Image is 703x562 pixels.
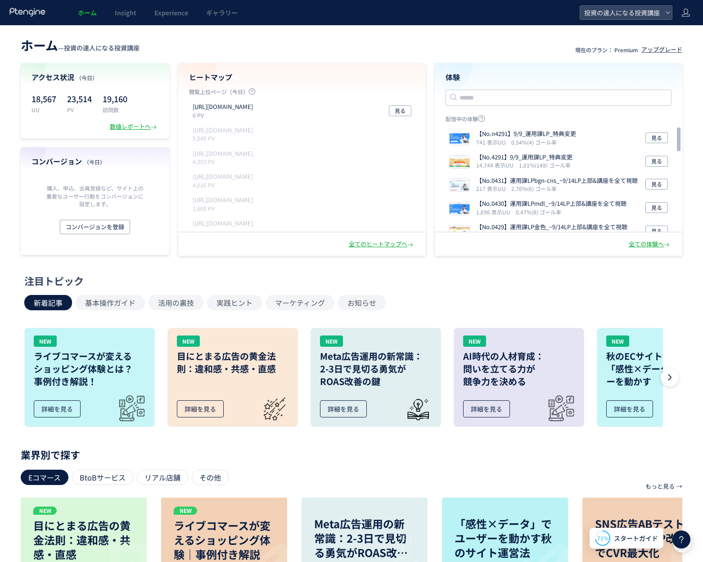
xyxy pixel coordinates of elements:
[450,202,469,215] img: 6801f262bed135d5937097e7e87eefab1757316895781.jpeg
[476,185,509,192] i: 217 表示UU
[320,335,343,347] div: NEW
[193,103,253,111] p: https://toushi-up.com/cfm/gs0102s.html
[76,74,98,82] span: （今日）
[115,8,136,17] span: Insight
[33,518,134,562] p: 目にとまる広告の黄金法則：違和感・共感・直感
[24,274,674,288] div: 注目トピック
[167,328,298,427] a: NEW目にとまる広告の黄金法則：違和感・共感・直感詳細を見る
[476,223,627,231] p: 【No.0429】運用課LP金色_~9/14LP上部&講座を全て視聴
[177,350,288,375] h3: 目にとまる広告の黄金法則：違和感・共感・直感
[519,161,571,169] i: 1.01%(149) ゴール率
[84,158,105,166] span: （今日）
[595,517,696,560] p: SNS広告ABテスト入門【後編】|LP改善でCVR最大化
[455,517,555,560] p: 「感性×データ」でユーザーを動かす秋のサイト運営法
[34,350,145,388] h3: ライブコマースが変える ショッピング体験とは？ 事例付き解説！
[629,240,671,249] div: 全ての体験へ
[641,45,682,54] div: アップグレード
[206,8,238,17] span: ギャラリー
[193,181,257,189] p: 4,026 PV
[154,8,188,17] span: Experience
[193,111,257,119] p: 0 PV
[266,295,334,310] button: マーケティング
[192,470,229,485] div: その他
[34,400,81,417] div: 詳細を見る
[519,231,571,239] i: 0.92%(352) ゴール率
[645,156,668,167] button: 見る
[110,122,158,131] div: 数値レポートへ
[32,72,158,82] h4: アクセス状況
[34,335,57,347] div: NEW
[614,534,658,543] span: スタートガイド
[516,208,561,216] i: 0.47%(8) ゴール率
[189,88,415,99] p: 閲覧上位ページ（今日）
[44,184,146,207] p: 購入、申込、会員登録など、サイト上の重要なユーザー行動をコンバージョンに設定します。
[454,328,584,427] a: NEWAI時代の人材育成：問いを立てる力が競争力を決める詳細を見る
[32,106,56,113] p: UU
[651,179,662,190] span: 見る
[193,134,257,142] p: 5,549 PV
[645,226,668,236] button: 見る
[651,156,662,167] span: 見る
[193,196,253,204] p: https://gfs-official.com/cfm/kin_ad07b.html
[463,335,486,347] div: NEW
[320,400,367,417] div: 詳細を見る
[67,91,92,106] p: 23,514
[476,177,638,185] p: 【No.0431】運用課LPbgn-cns_~9/14LP上部&講座を全て視聴
[193,219,253,228] p: https://toushi-up.com/cfm/kin_ad01.html
[476,208,514,216] i: 1,696 表示UU
[103,91,127,106] p: 19,160
[177,335,200,347] div: NEW
[320,350,432,388] h3: Meta広告運用の新常識： 2-3日で見切る勇気が ROAS改善の鍵
[450,179,469,191] img: d53184bd6ba7430209935fe6408e642f1757316986443.jpeg
[21,36,140,54] div: —
[338,295,386,310] button: お知らせ
[64,43,140,52] span: 投資の達人になる投資講座
[207,295,262,310] button: 実践ヒント
[676,479,682,494] p: →
[651,202,662,213] span: 見る
[651,132,662,143] span: 見る
[476,130,576,138] p: 【No.n4291】9/9_運用課LP_特典変更
[575,46,638,54] p: 現在のプラン： Premium
[597,534,608,542] span: 71%
[606,400,653,417] div: 詳細を見る
[149,295,203,310] button: 活用の裏技
[60,220,130,234] button: コンバージョンを登録
[476,138,509,146] i: 741 表示UU
[24,295,72,310] button: 新着記事
[32,156,158,167] h4: コンバージョン
[446,72,671,82] h4: 体験
[450,156,469,168] img: 4bcb0b59137cc3a8e67e3b1d249e2ccb1757316001463.jpeg
[476,231,517,239] i: 38,077 表示UU
[645,202,668,213] button: 見る
[511,185,557,192] i: 2.76%(6) ゴール率
[389,105,411,116] button: 見る
[21,36,58,54] span: ホーム
[174,507,197,515] p: NEW
[72,470,133,485] div: BtoBサービス
[137,470,188,485] div: リアル店舗
[193,150,253,158] p: https://toushi-up.com/cfm/kin_ad07b.html
[311,328,441,427] a: NEWMeta広告運用の新常識：2-3日で見切る勇気がROAS改善の鍵詳細を見る
[450,132,469,145] img: 6801f262bed135d5937097e7e87eefab1757316280104.jpeg
[21,470,68,485] div: Eコマース
[193,172,253,181] p: https://gfs-official.com/cfm/kin_ad06.html
[67,106,92,113] p: PV
[463,400,510,417] div: 詳細を見る
[193,227,257,235] p: 1,533 PV
[450,226,469,238] img: 4bcb0b59137cc3a8e67e3b1d249e2ccb1757316731373.jpeg
[446,115,671,126] p: 配信中の体験
[511,138,557,146] i: 0.54%(4) ゴール率
[193,158,257,165] p: 4,303 PV
[193,204,257,212] p: 1,600 PV
[177,400,224,417] div: 詳細を見る
[645,179,668,190] button: 見る
[66,220,124,234] span: コンバージョンを登録
[78,8,97,17] span: ホーム
[581,6,662,19] span: 投資の達人になる投資講座
[476,153,572,162] p: 【No.4291】9/9_運用課LP_特典変更
[33,507,57,515] p: NEW
[645,132,668,143] button: 見る
[174,518,275,562] p: ライブコマースが変えるショッピング体験｜事例付き解説
[395,105,406,116] span: 見る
